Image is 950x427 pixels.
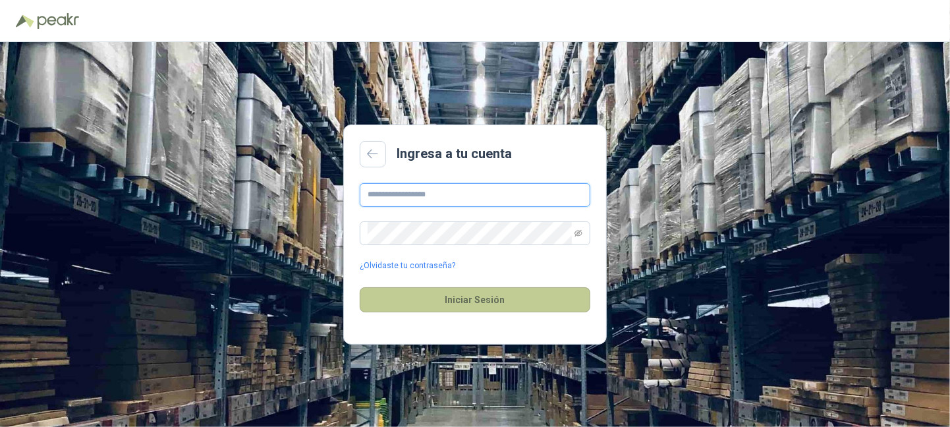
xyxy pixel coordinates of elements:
img: Peakr [37,13,79,29]
span: eye-invisible [574,229,582,237]
h2: Ingresa a tu cuenta [397,144,512,164]
img: Logo [16,14,34,28]
button: Iniciar Sesión [360,287,590,312]
a: ¿Olvidaste tu contraseña? [360,260,455,272]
